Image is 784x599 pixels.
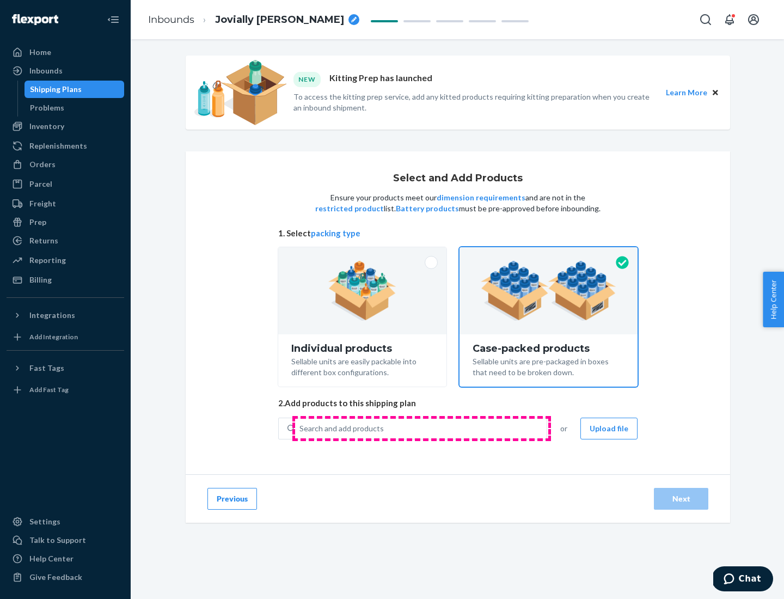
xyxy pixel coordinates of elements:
[315,203,384,214] button: restricted product
[709,87,721,99] button: Close
[7,359,124,377] button: Fast Tags
[278,398,638,409] span: 2. Add products to this shipping plan
[29,553,73,564] div: Help Center
[328,261,396,321] img: individual-pack.facf35554cb0f1810c75b2bd6df2d64e.png
[580,418,638,439] button: Upload file
[396,203,459,214] button: Battery products
[29,516,60,527] div: Settings
[291,354,433,378] div: Sellable units are easily packable into different box configurations.
[481,261,616,321] img: case-pack.59cecea509d18c883b923b81aeac6d0b.png
[473,354,624,378] div: Sellable units are pre-packaged in boxes that need to be broken down.
[29,363,64,374] div: Fast Tags
[299,423,384,434] div: Search and add products
[7,271,124,289] a: Billing
[12,14,58,25] img: Flexport logo
[7,307,124,324] button: Integrations
[666,87,707,99] button: Learn More
[7,232,124,249] a: Returns
[30,84,82,95] div: Shipping Plans
[293,91,656,113] p: To access the kitting prep service, add any kitted products requiring kitting preparation when yo...
[7,213,124,231] a: Prep
[139,4,368,36] ol: breadcrumbs
[311,228,360,239] button: packing type
[29,255,66,266] div: Reporting
[663,493,699,504] div: Next
[7,62,124,80] a: Inbounds
[29,159,56,170] div: Orders
[7,137,124,155] a: Replenishments
[207,488,257,510] button: Previous
[29,572,82,583] div: Give Feedback
[29,47,51,58] div: Home
[473,343,624,354] div: Case-packed products
[7,195,124,212] a: Freight
[29,140,87,151] div: Replenishments
[29,310,75,321] div: Integrations
[291,343,433,354] div: Individual products
[29,217,46,228] div: Prep
[7,44,124,61] a: Home
[763,272,784,327] button: Help Center
[7,118,124,135] a: Inventory
[29,332,78,341] div: Add Integration
[7,550,124,567] a: Help Center
[393,173,523,184] h1: Select and Add Products
[560,423,567,434] span: or
[743,9,764,30] button: Open account menu
[29,179,52,190] div: Parcel
[215,13,344,27] span: Jovially Jolly Woodcock
[654,488,708,510] button: Next
[293,72,321,87] div: NEW
[7,252,124,269] a: Reporting
[7,513,124,530] a: Settings
[713,566,773,594] iframe: Opens a widget where you can chat to one of our agents
[29,535,86,546] div: Talk to Support
[329,72,432,87] p: Kitting Prep has launched
[437,192,525,203] button: dimension requirements
[29,65,63,76] div: Inbounds
[314,192,602,214] p: Ensure your products meet our and are not in the list. must be pre-approved before inbounding.
[7,569,124,586] button: Give Feedback
[30,102,64,113] div: Problems
[278,228,638,239] span: 1. Select
[148,14,194,26] a: Inbounds
[719,9,740,30] button: Open notifications
[24,99,125,117] a: Problems
[29,235,58,246] div: Returns
[24,81,125,98] a: Shipping Plans
[29,121,64,132] div: Inventory
[102,9,124,30] button: Close Navigation
[7,328,124,346] a: Add Integration
[7,175,124,193] a: Parcel
[7,156,124,173] a: Orders
[29,274,52,285] div: Billing
[7,381,124,399] a: Add Fast Tag
[29,198,56,209] div: Freight
[7,531,124,549] button: Talk to Support
[695,9,716,30] button: Open Search Box
[29,385,69,394] div: Add Fast Tag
